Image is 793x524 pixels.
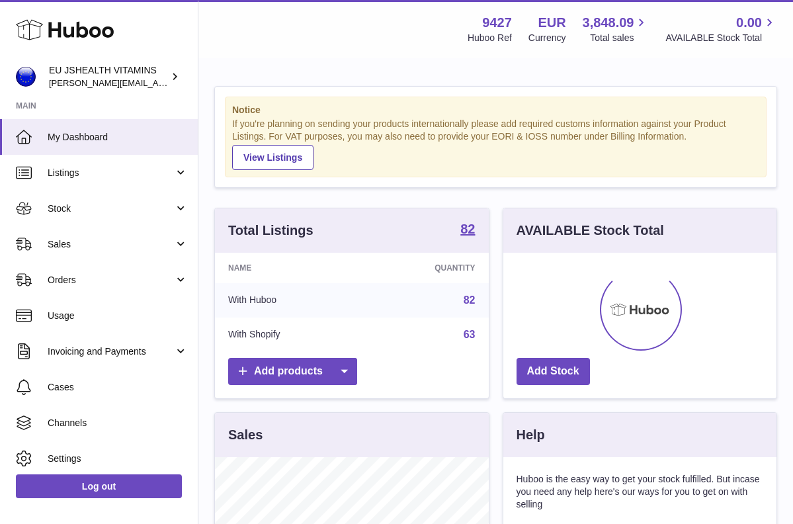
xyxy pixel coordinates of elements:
[228,358,357,385] a: Add products
[460,222,475,238] a: 82
[468,32,512,44] div: Huboo Ref
[228,426,263,444] h3: Sales
[48,417,188,429] span: Channels
[464,294,476,306] a: 82
[517,473,764,511] p: Huboo is the easy way to get your stock fulfilled. But incase you need any help here's our ways f...
[460,222,475,236] strong: 82
[232,104,759,116] strong: Notice
[48,274,174,286] span: Orders
[48,453,188,465] span: Settings
[528,32,566,44] div: Currency
[665,32,777,44] span: AVAILABLE Stock Total
[48,167,174,179] span: Listings
[49,77,265,88] span: [PERSON_NAME][EMAIL_ADDRESS][DOMAIN_NAME]
[232,145,313,170] a: View Listings
[49,64,168,89] div: EU JSHEALTH VITAMINS
[665,14,777,44] a: 0.00 AVAILABLE Stock Total
[48,131,188,144] span: My Dashboard
[517,358,590,385] a: Add Stock
[48,310,188,322] span: Usage
[590,32,649,44] span: Total sales
[228,222,313,240] h3: Total Listings
[48,345,174,358] span: Invoicing and Payments
[583,14,649,44] a: 3,848.09 Total sales
[215,318,362,352] td: With Shopify
[16,67,36,87] img: laura@jessicasepel.com
[48,381,188,394] span: Cases
[215,253,362,283] th: Name
[538,14,565,32] strong: EUR
[583,14,634,32] span: 3,848.09
[736,14,762,32] span: 0.00
[362,253,489,283] th: Quantity
[48,238,174,251] span: Sales
[482,14,512,32] strong: 9427
[16,474,182,498] a: Log out
[517,222,664,240] h3: AVAILABLE Stock Total
[215,283,362,318] td: With Huboo
[232,118,759,169] div: If you're planning on sending your products internationally please add required customs informati...
[48,202,174,215] span: Stock
[517,426,545,444] h3: Help
[464,329,476,340] a: 63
